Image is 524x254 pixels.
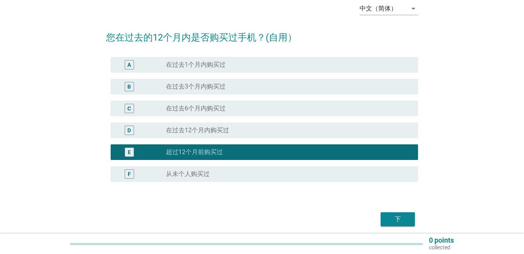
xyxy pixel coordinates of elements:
[166,83,226,91] label: 在过去3个月内购买过
[360,5,397,12] div: 中文（简体）
[409,4,418,13] i: arrow_drop_down
[127,126,131,135] div: D
[429,237,454,244] p: 0 points
[127,105,131,113] div: C
[166,170,210,178] label: 从未个人购买过
[127,83,131,91] div: B
[127,61,131,69] div: A
[166,126,229,134] label: 在过去12个月内购买过
[429,244,454,251] p: collected
[387,215,409,224] div: 下
[128,148,131,156] div: E
[166,148,223,156] label: 超过12个月前购买过
[166,105,226,112] label: 在过去6个月内购买过
[381,212,415,226] button: 下
[106,23,418,44] h2: 您在过去的12个月内是否购买过手机？(自用）
[128,170,131,178] div: F
[166,61,226,69] label: 在过去1个月内购买过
